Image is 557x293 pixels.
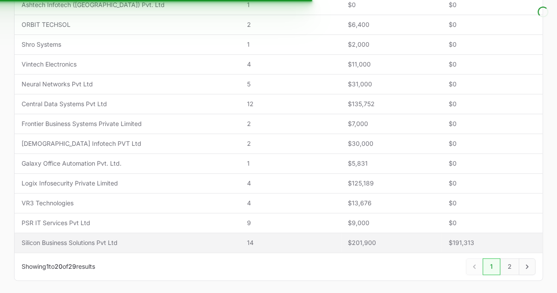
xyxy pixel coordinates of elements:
span: Neural Networks Pvt Ltd [22,80,232,89]
a: Next [519,258,535,275]
span: $125,189 [348,179,435,188]
span: PSR IT Services Pvt Ltd [22,219,232,227]
span: 2 [247,119,333,128]
span: $201,900 [348,238,435,247]
a: 2 [500,258,519,275]
span: Shro Systems [22,40,232,49]
span: $11,000 [348,60,435,69]
span: $0 [449,40,535,49]
span: 1 [247,40,333,49]
span: Logix Infosecurity Private Limited [22,179,232,188]
span: $0 [449,80,535,89]
span: $0 [449,100,535,108]
span: $0 [449,20,535,29]
span: [DEMOGRAPHIC_DATA] Infotech PVT Ltd [22,139,232,148]
a: 1 [483,258,500,275]
span: 1 [247,159,333,168]
span: 2 [247,139,333,148]
span: $2,000 [348,40,435,49]
span: $0 [449,179,535,188]
span: $6,400 [348,20,435,29]
span: $0 [449,119,535,128]
span: $9,000 [348,219,435,227]
span: $30,000 [348,139,435,148]
span: 4 [247,179,333,188]
span: Galaxy Office Automation Pvt. Ltd. [22,159,232,168]
span: $7,000 [348,119,435,128]
span: 12 [247,100,333,108]
span: 4 [247,60,333,69]
span: $135,752 [348,100,435,108]
span: Central Data Systems Pvt Ltd [22,100,232,108]
span: 9 [247,219,333,227]
span: $191,313 [449,238,535,247]
span: $13,676 [348,199,435,208]
span: $0 [449,199,535,208]
span: $0 [449,219,535,227]
span: $0 [348,0,435,9]
span: 29 [68,263,76,270]
span: $0 [449,159,535,168]
span: Ashtech Infotech ([GEOGRAPHIC_DATA]) Pvt. Ltd [22,0,232,9]
span: 2 [247,20,333,29]
span: 20 [55,263,63,270]
span: 5 [247,80,333,89]
span: $31,000 [348,80,435,89]
span: $0 [449,60,535,69]
span: 1 [46,263,49,270]
span: 14 [247,238,333,247]
span: $0 [449,0,535,9]
span: 1 [247,0,333,9]
span: Frontier Business Systems Private Limited [22,119,232,128]
span: Silicon Business Solutions Pvt Ltd [22,238,232,247]
span: $0 [449,139,535,148]
span: Vintech Electronics [22,60,232,69]
span: ORBIT TECHSOL [22,20,232,29]
span: VR3 Technologies [22,199,232,208]
p: Showing to of results [22,262,95,271]
span: 4 [247,199,333,208]
span: $5,831 [348,159,435,168]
